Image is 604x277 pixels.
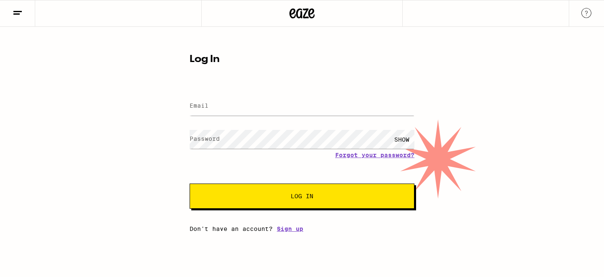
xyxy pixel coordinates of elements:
[291,193,313,199] span: Log In
[190,184,414,209] button: Log In
[335,152,414,158] a: Forgot your password?
[277,225,303,232] a: Sign up
[190,135,220,142] label: Password
[190,54,414,65] h1: Log In
[389,130,414,149] div: SHOW
[190,225,414,232] div: Don't have an account?
[190,97,414,116] input: Email
[190,102,208,109] label: Email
